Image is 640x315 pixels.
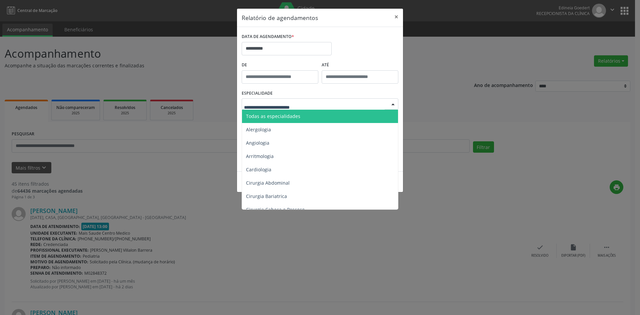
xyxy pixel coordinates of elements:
[246,193,287,199] span: Cirurgia Bariatrica
[246,206,305,213] span: Cirurgia Cabeça e Pescoço
[246,140,269,146] span: Angiologia
[246,113,300,119] span: Todas as especialidades
[246,126,271,133] span: Alergologia
[242,32,294,42] label: DATA DE AGENDAMENTO
[322,60,398,70] label: ATÉ
[246,153,274,159] span: Arritmologia
[242,13,318,22] h5: Relatório de agendamentos
[242,88,273,99] label: ESPECIALIDADE
[246,166,271,173] span: Cardiologia
[242,60,318,70] label: De
[390,9,403,25] button: Close
[246,180,290,186] span: Cirurgia Abdominal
